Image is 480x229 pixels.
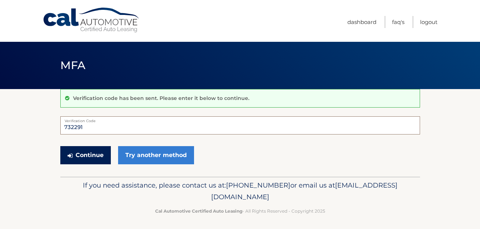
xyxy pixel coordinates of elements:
a: Try another method [118,146,194,164]
p: Verification code has been sent. Please enter it below to continue. [73,95,249,101]
a: Dashboard [347,16,376,28]
label: Verification Code [60,116,420,122]
span: [EMAIL_ADDRESS][DOMAIN_NAME] [211,181,398,201]
a: FAQ's [392,16,404,28]
button: Continue [60,146,111,164]
strong: Cal Automotive Certified Auto Leasing [155,208,242,214]
input: Verification Code [60,116,420,134]
span: MFA [60,59,86,72]
p: - All Rights Reserved - Copyright 2025 [65,207,415,215]
a: Logout [420,16,437,28]
p: If you need assistance, please contact us at: or email us at [65,180,415,203]
a: Cal Automotive [43,7,141,33]
span: [PHONE_NUMBER] [226,181,290,189]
